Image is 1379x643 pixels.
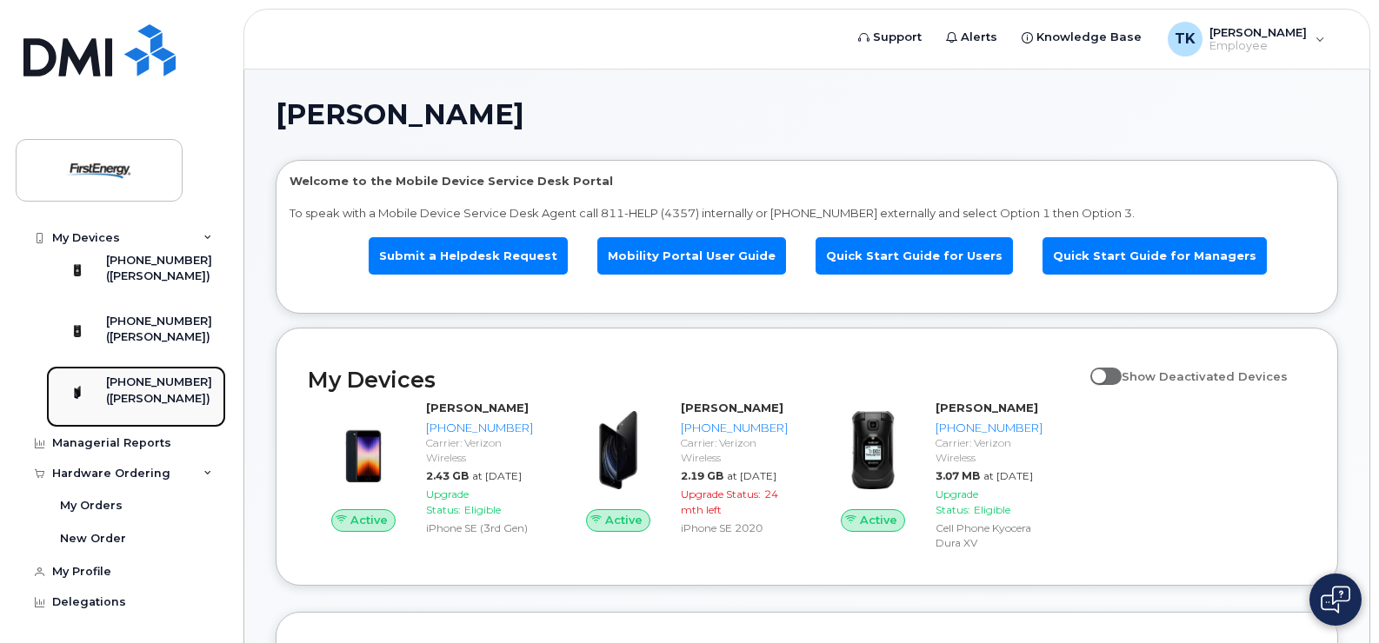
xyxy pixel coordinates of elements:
span: Active [350,512,388,528]
span: Show Deactivated Devices [1122,369,1288,383]
span: Active [860,512,897,528]
img: Open chat [1321,586,1350,613]
span: Eligible [974,503,1010,516]
span: Eligible [464,503,501,516]
strong: [PERSON_NAME] [426,401,529,414]
div: Carrier: Verizon Wireless [426,435,535,465]
span: at [DATE] [727,469,776,482]
div: iPhone SE 2020 [681,520,789,535]
img: image20231002-3703462-1jxprgc.jpeg [831,408,915,492]
p: Welcome to the Mobile Device Service Desk Portal [290,173,1324,189]
span: Upgrade Status: [681,487,761,500]
span: [PERSON_NAME] [276,102,524,128]
span: Upgrade Status: [426,487,469,515]
input: Show Deactivated Devices [1090,360,1104,374]
a: Quick Start Guide for Managers [1043,237,1267,275]
p: To speak with a Mobile Device Service Desk Agent call 811-HELP (4357) internally or [PHONE_NUMBER... [290,205,1324,222]
strong: [PERSON_NAME] [681,401,783,414]
img: image20231002-3703462-1angbar.jpeg [322,408,405,492]
span: 3.07 MB [936,469,980,482]
a: Mobility Portal User Guide [597,237,786,275]
span: Upgrade Status: [936,487,978,515]
div: [PHONE_NUMBER] [936,420,1044,436]
span: at [DATE] [983,469,1033,482]
div: [PHONE_NUMBER] [681,420,789,436]
div: Carrier: Verizon Wireless [936,435,1044,465]
a: Submit a Helpdesk Request [369,237,568,275]
span: at [DATE] [472,469,522,482]
a: Quick Start Guide for Users [816,237,1013,275]
div: iPhone SE (3rd Gen) [426,520,535,535]
a: Active[PERSON_NAME][PHONE_NUMBER]Carrier: Verizon Wireless3.07 MBat [DATE]Upgrade Status:Eligible... [817,400,1051,554]
div: [PHONE_NUMBER] [426,420,535,436]
img: image20231002-3703462-2fle3a.jpeg [576,408,660,492]
div: Carrier: Verizon Wireless [681,435,789,465]
span: 2.43 GB [426,469,469,482]
span: Active [605,512,643,528]
a: Active[PERSON_NAME][PHONE_NUMBER]Carrier: Verizon Wireless2.43 GBat [DATE]Upgrade Status:Eligible... [308,400,542,539]
a: Active[PERSON_NAME][PHONE_NUMBER]Carrier: Verizon Wireless2.19 GBat [DATE]Upgrade Status:24 mth l... [563,400,796,539]
h2: My Devices [308,367,1082,393]
strong: [PERSON_NAME] [936,401,1038,414]
div: Cell Phone Kyocera Dura XV [936,520,1044,550]
span: 24 mth left [681,487,778,515]
span: 2.19 GB [681,469,723,482]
